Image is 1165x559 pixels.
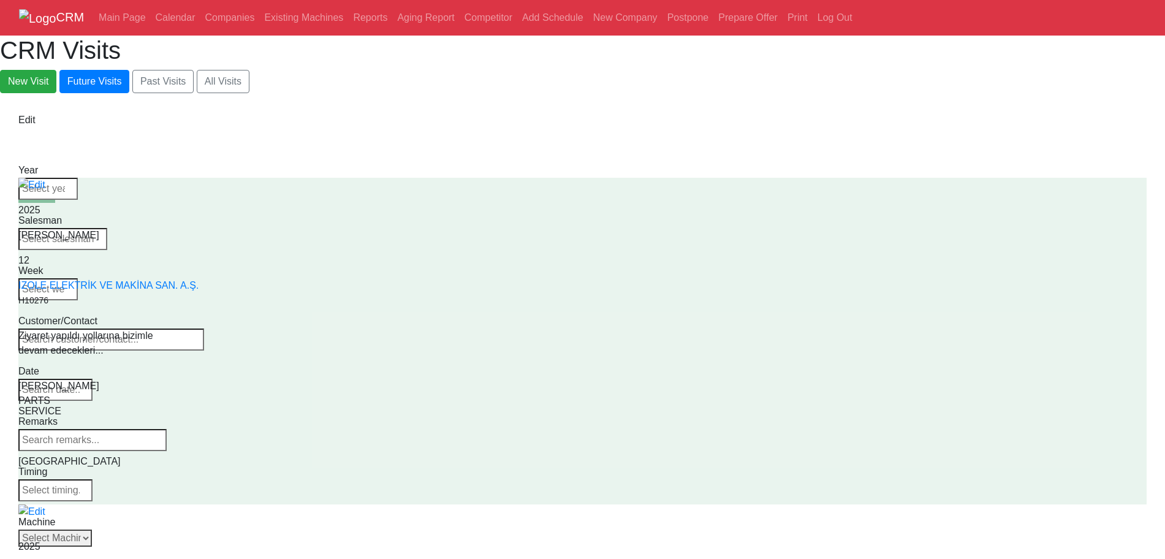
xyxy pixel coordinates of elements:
[662,6,714,30] a: Postpone
[18,280,199,291] a: IZOLE ELEKTRİK VE MAKİNA SAN. A.Ş.
[18,515,107,530] div: Machine
[18,364,93,379] div: Date
[18,379,107,404] div: [PERSON_NAME] PARTS
[132,70,194,93] button: Past Visits
[200,6,259,30] a: Companies
[197,70,249,93] button: All Visits
[19,9,56,28] img: Logo
[18,295,48,305] small: H10276
[588,6,662,30] a: New Company
[18,414,167,429] div: Remarks
[18,504,45,519] img: Edit
[813,6,857,30] a: Log Out
[18,429,167,451] input: Search remarks...
[18,253,78,278] div: 12
[18,113,55,127] div: Edit
[392,6,459,30] a: Aging Report
[18,163,78,178] div: Year
[460,6,517,30] a: Competitor
[713,6,783,30] a: Prepare Offer
[18,213,107,228] div: Salesman
[18,264,78,278] div: Week
[18,228,107,253] div: [PERSON_NAME]
[18,465,93,479] div: Timing
[18,178,45,192] img: Edit
[18,178,78,200] input: Select year...
[259,6,348,30] a: Existing Machines
[18,203,78,228] div: 2025
[18,404,93,429] div: SERVICE
[59,70,130,93] button: Future Visits
[18,479,93,501] input: Select timing...
[348,6,392,30] a: Reports
[151,6,200,30] a: Calendar
[517,6,588,30] a: Add Schedule
[18,454,93,479] div: [GEOGRAPHIC_DATA]
[94,6,151,30] a: Main Page
[19,5,84,31] a: CRM
[18,314,204,329] div: Customer/Contact
[18,329,167,354] div: Ziyaret yapıldı yollarına bizimle devam edecekleri...
[783,6,813,30] a: Print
